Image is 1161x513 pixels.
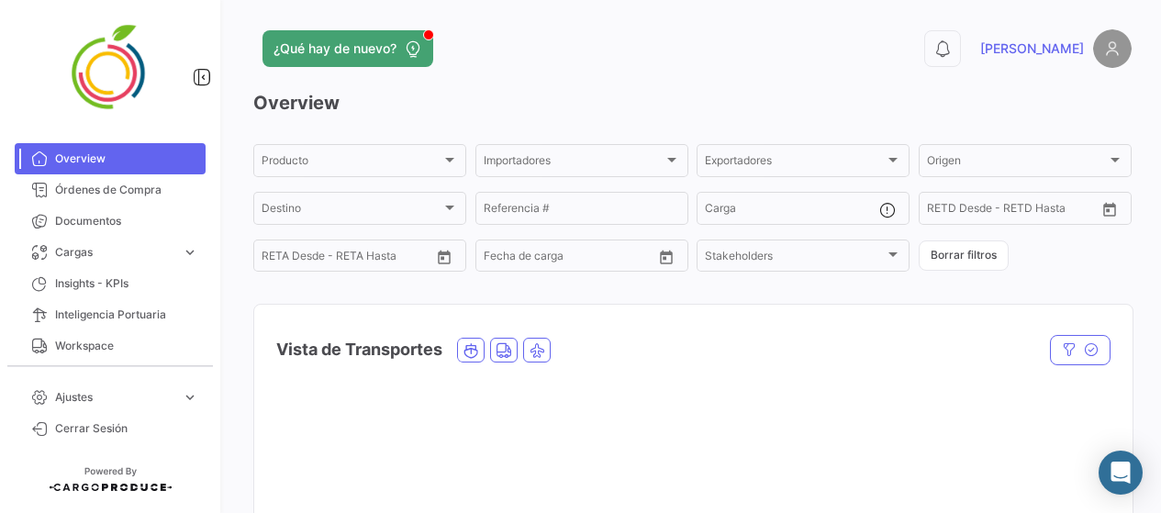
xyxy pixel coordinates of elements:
[927,205,960,217] input: Desde
[55,275,198,292] span: Insights - KPIs
[15,174,206,206] a: Órdenes de Compra
[15,143,206,174] a: Overview
[262,30,433,67] button: ¿Qué hay de nuevo?
[55,213,198,229] span: Documentos
[653,243,680,271] button: Open calendar
[253,90,1132,116] h3: Overview
[705,252,885,265] span: Stakeholders
[484,252,517,265] input: Desde
[274,39,396,58] span: ¿Qué hay de nuevo?
[55,420,198,437] span: Cerrar Sesión
[55,307,198,323] span: Inteligencia Portuaria
[55,389,174,406] span: Ajustes
[458,339,484,362] button: Ocean
[64,22,156,114] img: 4ff2da5d-257b-45de-b8a4-5752211a35e0.png
[927,157,1107,170] span: Origen
[15,330,206,362] a: Workspace
[55,182,198,198] span: Órdenes de Compra
[980,39,1084,58] span: [PERSON_NAME]
[182,244,198,261] span: expand_more
[262,252,295,265] input: Desde
[1093,29,1132,68] img: placeholder-user.png
[262,205,441,217] span: Destino
[1096,195,1123,223] button: Open calendar
[55,338,198,354] span: Workspace
[430,243,458,271] button: Open calendar
[484,157,664,170] span: Importadores
[705,157,885,170] span: Exportadores
[15,299,206,330] a: Inteligencia Portuaria
[15,206,206,237] a: Documentos
[307,252,388,265] input: Hasta
[55,151,198,167] span: Overview
[973,205,1054,217] input: Hasta
[276,337,442,362] h4: Vista de Transportes
[55,244,174,261] span: Cargas
[15,268,206,299] a: Insights - KPIs
[262,157,441,170] span: Producto
[1099,451,1143,495] div: Abrir Intercom Messenger
[919,240,1009,271] button: Borrar filtros
[182,389,198,406] span: expand_more
[491,339,517,362] button: Land
[530,252,610,265] input: Hasta
[524,339,550,362] button: Air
